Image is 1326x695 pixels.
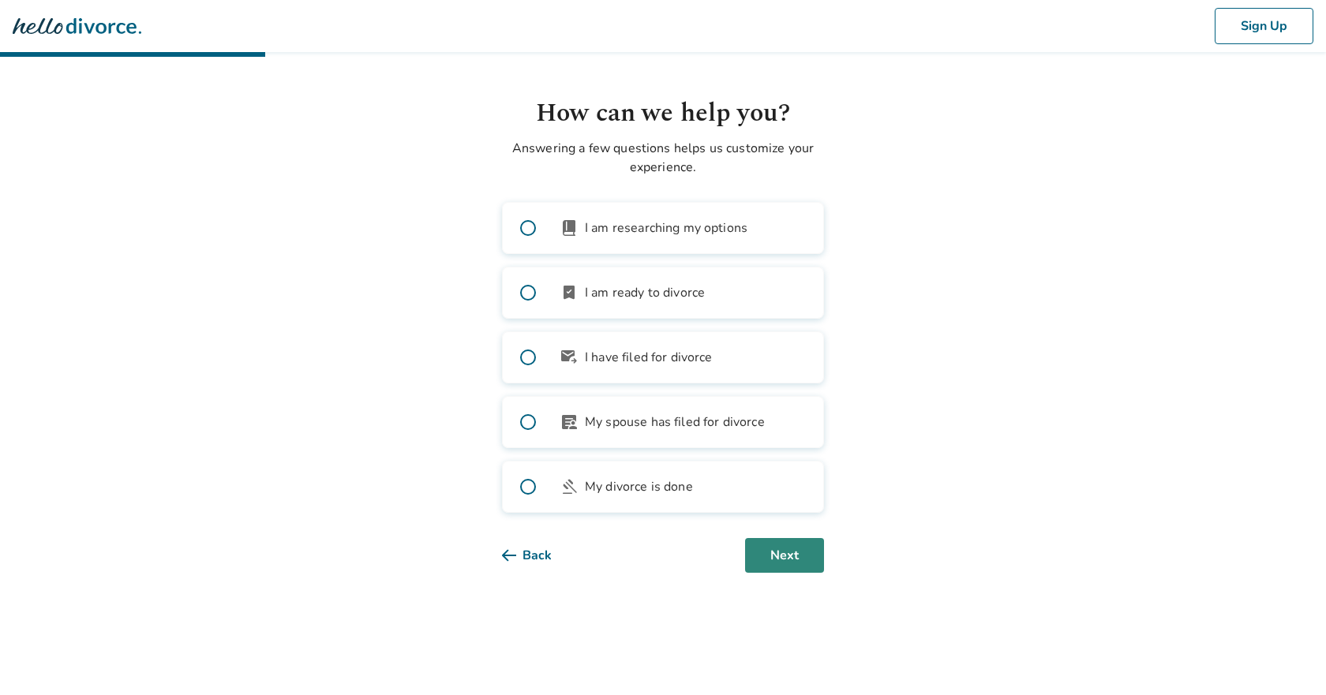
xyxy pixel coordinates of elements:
[585,219,747,237] span: I am researching my options
[502,538,577,573] button: Back
[1247,619,1326,695] iframe: Chat Widget
[502,139,824,177] p: Answering a few questions helps us customize your experience.
[585,477,693,496] span: My divorce is done
[560,477,579,496] span: gavel
[745,538,824,573] button: Next
[585,348,713,367] span: I have filed for divorce
[560,413,579,432] span: article_person
[585,283,705,302] span: I am ready to divorce
[1215,8,1313,44] button: Sign Up
[560,348,579,367] span: outgoing_mail
[560,219,579,237] span: book_2
[585,413,765,432] span: My spouse has filed for divorce
[560,283,579,302] span: bookmark_check
[502,95,824,133] h1: How can we help you?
